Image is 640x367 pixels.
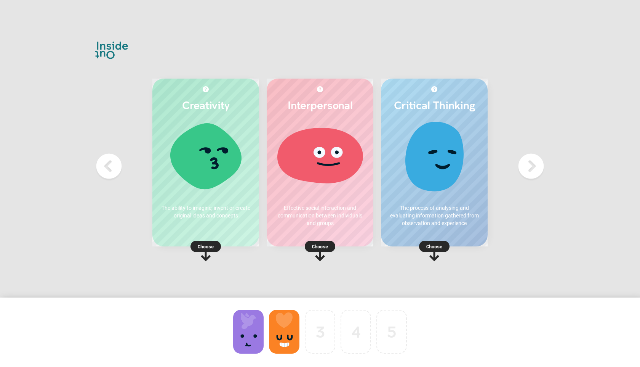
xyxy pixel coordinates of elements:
img: More about Critical Thinking [431,86,437,92]
p: The process of analysing and evaluating information gathered from observation and experience [389,204,480,227]
p: Choose [381,243,488,250]
img: More about Interpersonal [317,86,323,92]
img: More about Creativity [203,86,209,92]
p: Choose [267,243,373,250]
h2: Critical Thinking [389,98,480,111]
h2: Interpersonal [274,98,366,111]
img: Previous [94,151,124,182]
h2: Creativity [160,98,251,111]
p: Effective social interaction and communication between individuals and groups [274,204,366,227]
p: Choose [152,243,259,250]
img: Next [516,151,546,182]
p: The ability to imagine, invent or create original ideas and concepts [160,204,251,219]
